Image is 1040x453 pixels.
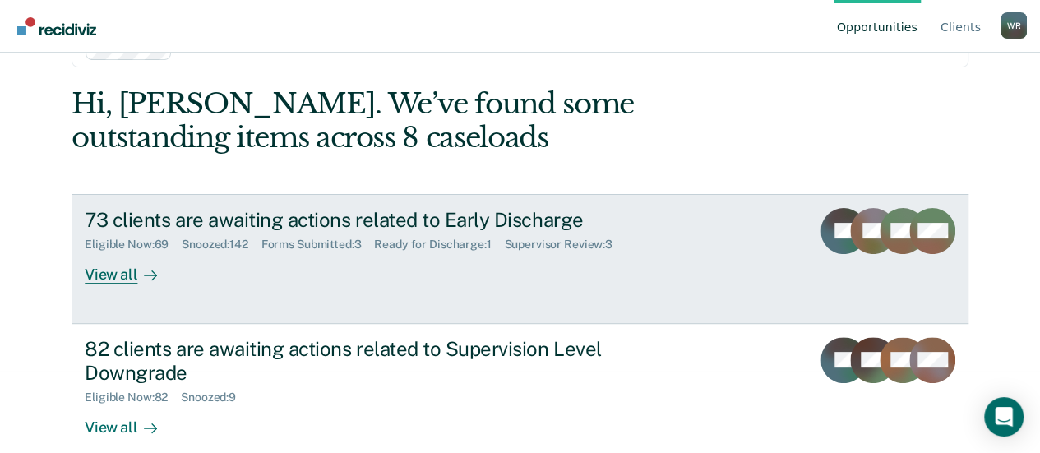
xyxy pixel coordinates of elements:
[85,238,182,252] div: Eligible Now : 69
[72,194,968,324] a: 73 clients are awaiting actions related to Early DischargeEligible Now:69Snoozed:142Forms Submitt...
[261,238,375,252] div: Forms Submitted : 3
[1001,12,1027,39] div: W R
[504,238,625,252] div: Supervisor Review : 3
[72,87,788,155] div: Hi, [PERSON_NAME]. We’ve found some outstanding items across 8 caseloads
[17,17,96,35] img: Recidiviz
[85,404,177,437] div: View all
[85,208,662,232] div: 73 clients are awaiting actions related to Early Discharge
[374,238,504,252] div: Ready for Discharge : 1
[85,391,181,404] div: Eligible Now : 82
[85,337,662,385] div: 82 clients are awaiting actions related to Supervision Level Downgrade
[182,238,261,252] div: Snoozed : 142
[181,391,249,404] div: Snoozed : 9
[1001,12,1027,39] button: Profile dropdown button
[85,252,177,284] div: View all
[984,397,1024,437] div: Open Intercom Messenger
